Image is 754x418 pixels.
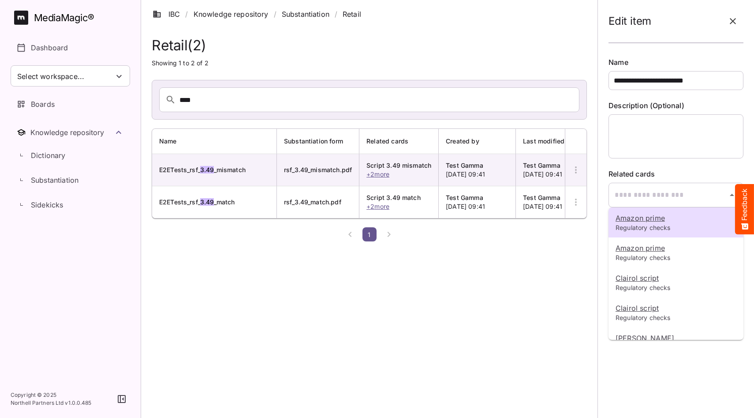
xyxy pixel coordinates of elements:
[616,313,736,322] p: Regulatory checks
[616,334,674,343] u: [PERSON_NAME]
[616,223,736,232] p: Regulatory checks
[735,184,754,234] button: Feedback
[616,214,665,222] u: Amazon prime
[616,274,659,282] u: Clairol script
[616,283,736,292] p: Regulatory checks
[616,304,659,313] u: Clairol script
[616,253,736,262] p: Regulatory checks
[616,244,665,252] u: Amazon prime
